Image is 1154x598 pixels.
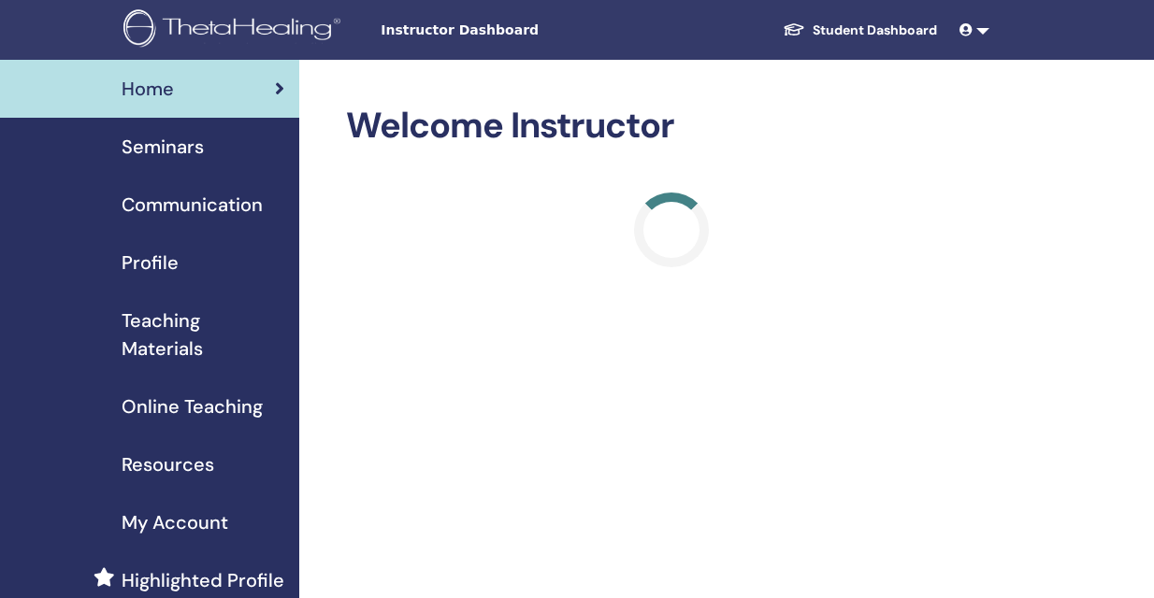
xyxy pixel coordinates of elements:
[122,75,174,103] span: Home
[122,392,263,420] span: Online Teaching
[122,133,204,161] span: Seminars
[122,191,263,219] span: Communication
[123,9,347,51] img: logo.png
[122,306,284,363] span: Teaching Materials
[783,21,805,37] img: graduation-cap-white.svg
[768,13,952,48] a: Student Dashboard
[346,105,997,148] h2: Welcome Instructor
[122,450,214,478] span: Resources
[122,508,228,536] span: My Account
[122,249,179,277] span: Profile
[381,21,661,40] span: Instructor Dashboard
[122,566,284,594] span: Highlighted Profile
